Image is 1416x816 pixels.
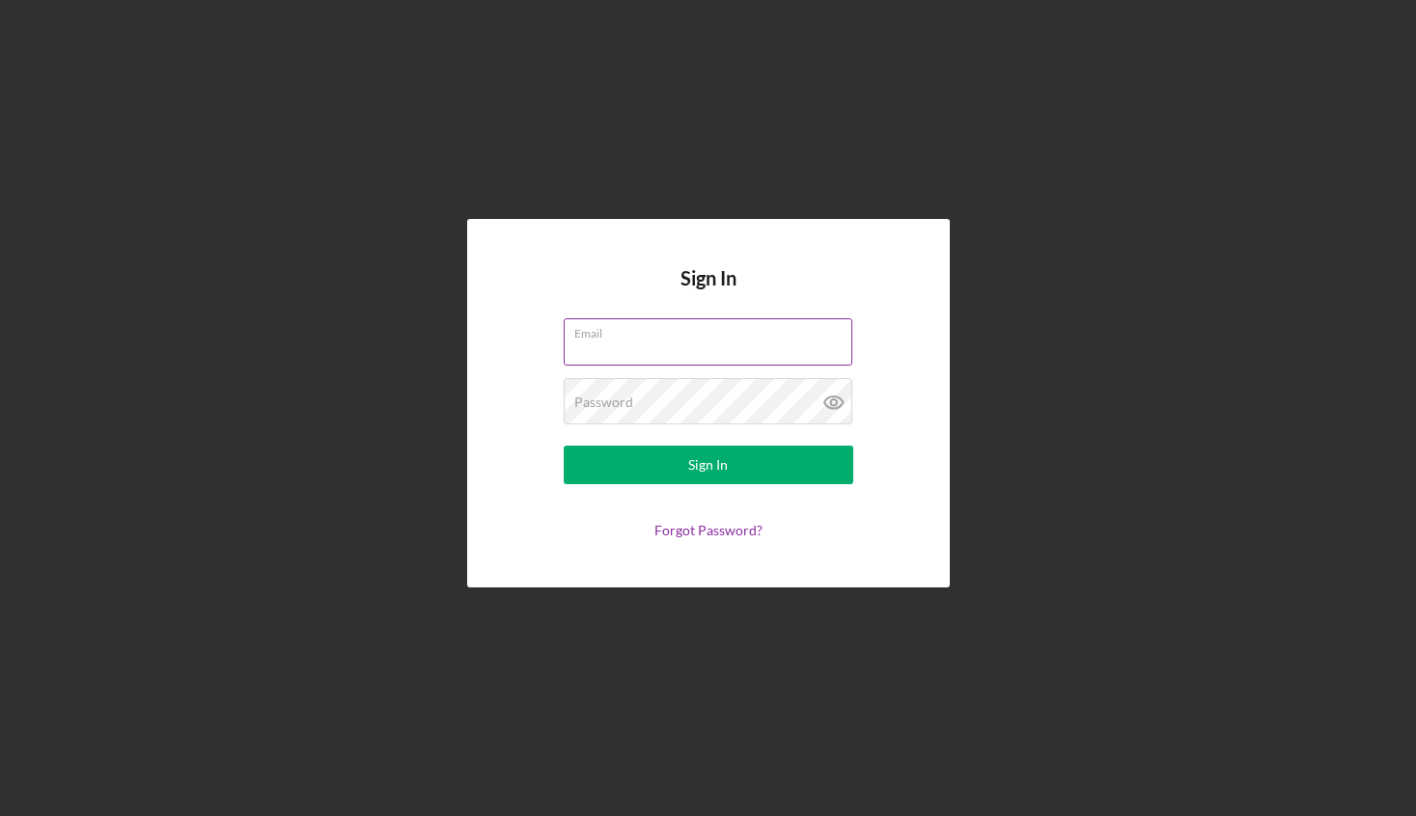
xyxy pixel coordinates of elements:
[574,394,633,410] label: Password
[564,446,853,484] button: Sign In
[574,319,852,340] label: Email
[680,267,736,318] h4: Sign In
[688,446,728,484] div: Sign In
[654,522,763,538] a: Forgot Password?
